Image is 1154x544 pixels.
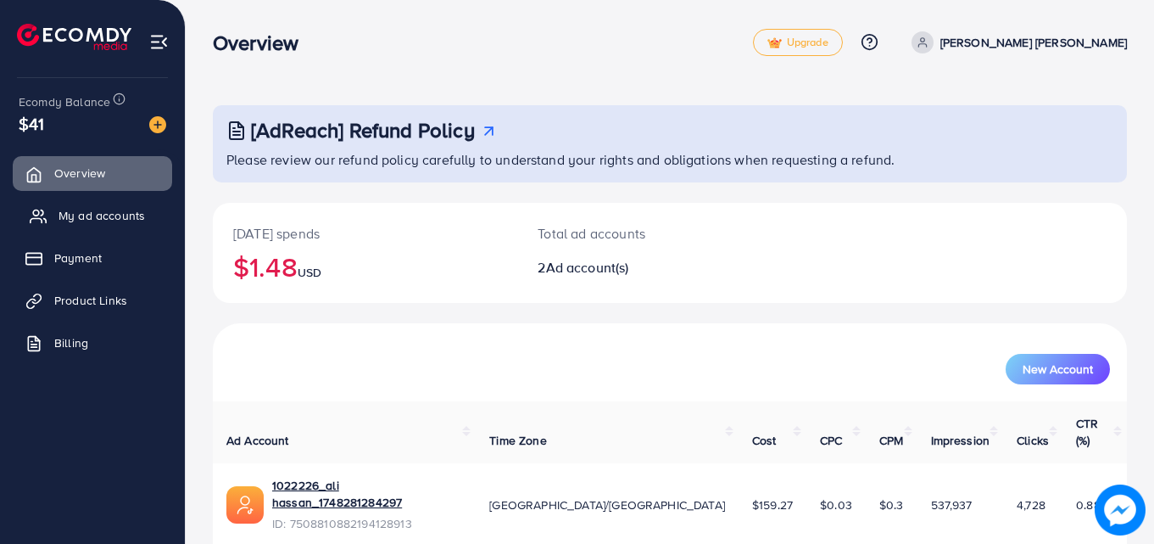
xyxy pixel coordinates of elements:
[298,264,321,281] span: USD
[905,31,1127,53] a: [PERSON_NAME] [PERSON_NAME]
[54,250,102,266] span: Payment
[820,496,852,513] span: $0.03
[19,93,110,110] span: Ecomdy Balance
[1017,432,1049,449] span: Clicks
[226,432,289,449] span: Ad Account
[272,515,462,532] span: ID: 7508810882194128913
[17,24,131,50] img: logo
[1006,354,1110,384] button: New Account
[13,156,172,190] a: Overview
[767,36,828,49] span: Upgrade
[13,199,172,233] a: My ad accounts
[149,116,166,133] img: image
[546,258,629,277] span: Ad account(s)
[879,432,903,449] span: CPM
[213,31,312,55] h3: Overview
[940,32,1127,53] p: [PERSON_NAME] [PERSON_NAME]
[1023,363,1093,375] span: New Account
[489,496,725,513] span: [GEOGRAPHIC_DATA]/[GEOGRAPHIC_DATA]
[233,250,497,283] h2: $1.48
[226,486,264,524] img: ic-ads-acc.e4c84228.svg
[1076,496,1101,513] span: 0.88
[767,37,782,49] img: tick
[251,118,475,143] h3: [AdReach] Refund Policy
[931,496,973,513] span: 537,937
[226,149,1117,170] p: Please review our refund policy carefully to understand your rights and obligations when requesti...
[233,223,497,244] p: [DATE] spends
[13,283,172,317] a: Product Links
[13,241,172,275] a: Payment
[931,432,990,449] span: Impression
[879,496,904,513] span: $0.3
[149,32,169,52] img: menu
[54,165,105,182] span: Overview
[753,29,843,56] a: tickUpgrade
[1076,415,1098,449] span: CTR (%)
[54,334,88,351] span: Billing
[752,496,793,513] span: $159.27
[1095,485,1146,536] img: image
[1017,496,1045,513] span: 4,728
[538,223,726,244] p: Total ad accounts
[19,111,44,136] span: $41
[752,432,777,449] span: Cost
[820,432,842,449] span: CPC
[489,432,546,449] span: Time Zone
[13,326,172,360] a: Billing
[538,260,726,276] h2: 2
[272,477,462,512] a: 1022226_ali hassan_1748281284297
[59,207,145,224] span: My ad accounts
[54,292,127,309] span: Product Links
